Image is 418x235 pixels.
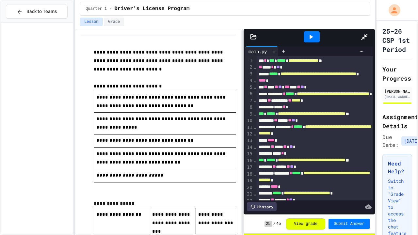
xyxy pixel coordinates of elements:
span: / [273,221,276,227]
span: Fold line [253,125,257,130]
button: Lesson [80,18,103,26]
span: Fold line [253,65,257,70]
div: 2 [245,64,253,70]
div: 14 [245,144,253,151]
span: Fold line [253,131,257,136]
div: 18 [245,171,253,178]
div: 17 [245,164,253,171]
div: 15 [245,151,253,157]
span: Fold line [253,111,257,117]
iframe: chat widget [364,180,411,208]
div: 10 [245,117,253,124]
span: Submit Answer [334,221,364,227]
span: Back to Teams [26,8,57,15]
span: Fold line [253,98,257,103]
div: [EMAIL_ADDRESS][DOMAIN_NAME] [384,94,410,99]
div: 7 [245,98,253,104]
div: 12 [245,131,253,137]
span: Due Date: [382,133,399,149]
div: [PERSON_NAME] [384,88,410,94]
div: main.py [245,46,278,56]
h1: 25-26 CSP 1st Period [382,26,412,54]
div: My Account [382,3,402,18]
span: Fold line [253,145,257,150]
div: 3 [245,71,253,77]
span: / [109,6,112,11]
span: Driver's License Program [114,5,189,13]
div: 8 [245,104,253,111]
div: main.py [245,48,270,55]
span: Fold line [253,171,257,177]
div: 21 [245,191,253,197]
div: 19 [245,178,253,184]
div: 11 [245,124,253,131]
span: Fold line [253,158,257,163]
span: 45 [276,221,281,227]
div: 16 [245,158,253,164]
h2: Your Progress [382,65,412,83]
span: Quarter 1 [86,6,107,11]
div: 1 [245,57,253,64]
div: 4 [245,77,253,84]
button: Grade [104,18,124,26]
span: Fold line [253,191,257,196]
h3: Need Help? [388,160,407,175]
button: Back to Teams [6,5,68,19]
span: Fold line [253,85,257,90]
button: Submit Answer [329,219,370,229]
div: 6 [245,91,253,97]
div: 5 [245,84,253,91]
button: View grade [286,218,325,229]
h2: Assignment Details [382,112,412,131]
span: 25 [265,221,272,227]
div: History [247,202,277,211]
iframe: chat widget [391,209,411,228]
div: 9 [245,111,253,117]
div: 22 [245,198,253,204]
div: 13 [245,137,253,144]
div: 20 [245,184,253,191]
span: Fold line [253,78,257,83]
